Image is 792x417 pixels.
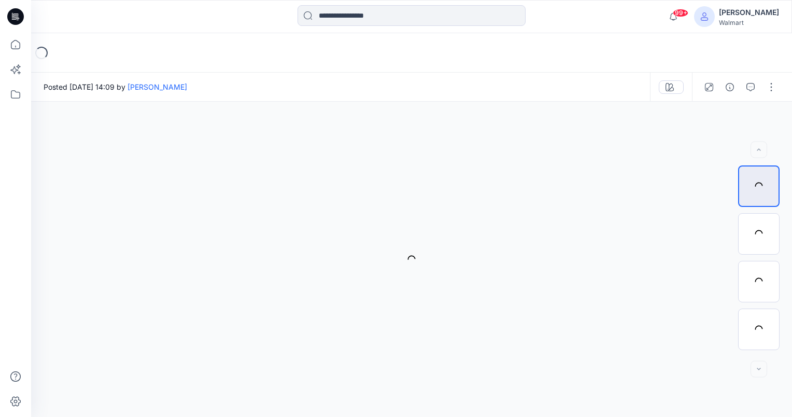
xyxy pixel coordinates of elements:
span: Posted [DATE] 14:09 by [44,81,187,92]
svg: avatar [700,12,709,21]
a: [PERSON_NAME] [128,82,187,91]
div: [PERSON_NAME] [719,6,779,19]
button: Details [722,79,738,95]
div: Walmart [719,19,779,26]
span: 99+ [673,9,688,17]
